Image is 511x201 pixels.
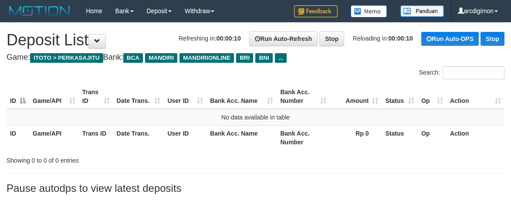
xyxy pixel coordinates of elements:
th: Date Trans. [113,125,164,150]
span: BNI [255,53,272,63]
a: Stop [481,32,504,46]
th: Game/API [29,125,79,150]
th: Rp 0 [330,125,382,150]
th: Amount: activate to sort column ascending [330,84,382,109]
th: Action [447,125,504,150]
th: Action: activate to sort column ascending [447,84,504,109]
input: Search: [443,66,504,79]
label: Search: [419,66,504,79]
th: Bank Acc. Name: activate to sort column ascending [206,84,277,109]
h3: Pause autodps to view latest deposits [7,183,504,194]
th: Bank Acc. Name [206,125,277,150]
a: Run Auto-Refresh [249,31,318,46]
strong: 00:00:10 [389,35,413,42]
span: ITOTO > PERKASAJITU [30,53,103,63]
td: No data available in table [7,109,504,126]
th: ID [7,125,29,150]
span: MANDIRIONLINE [179,53,234,63]
h1: Deposit List [7,31,504,49]
th: Game/API: activate to sort column ascending [29,84,79,109]
span: Reloading in: [353,35,413,42]
a: Stop [319,31,344,46]
span: MANDIRI [145,53,177,63]
a: Run Auto-DPS [421,32,479,46]
strong: 00:00:10 [217,35,241,42]
span: BCA [123,53,143,63]
th: Date Trans.: activate to sort column ascending [113,84,164,109]
img: Button%20Memo.svg [351,5,387,17]
h4: Game: Bank: [7,53,504,62]
th: User ID [164,125,206,150]
img: Feedback.jpg [294,5,338,17]
th: Status: activate to sort column ascending [382,84,418,109]
span: Refreshing in: [179,35,240,42]
img: panduan.png [400,5,444,17]
th: Op [418,125,447,150]
span: ... [275,53,287,63]
th: Trans ID: activate to sort column ascending [79,84,113,109]
img: MOTION_logo.png [7,4,73,17]
span: BRI [236,53,253,63]
th: Bank Acc. Number: activate to sort column ascending [277,84,329,109]
th: ID: activate to sort column descending [7,84,29,109]
th: User ID: activate to sort column ascending [164,84,206,109]
th: Op: activate to sort column ascending [418,84,447,109]
div: Showing 0 to 0 of 0 entries [7,153,206,165]
th: Status [382,125,418,150]
th: Trans ID [79,125,113,150]
th: Bank Acc. Number [277,125,329,150]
